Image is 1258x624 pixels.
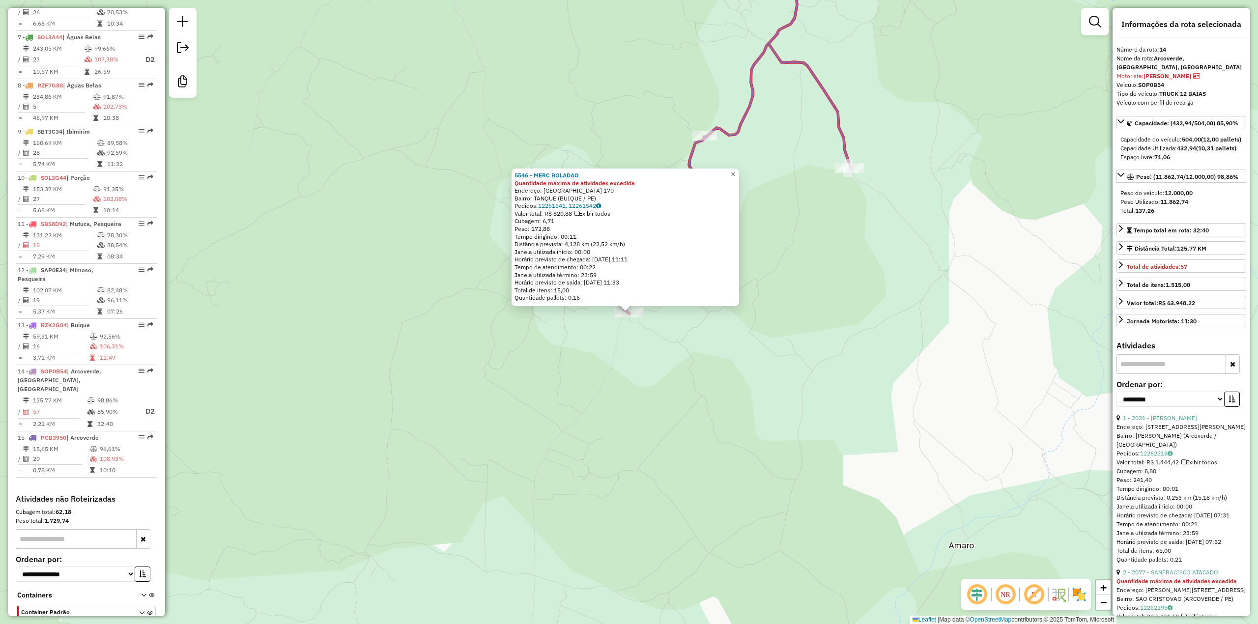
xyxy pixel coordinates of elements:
[23,232,29,238] i: Distância Total
[18,174,90,181] span: 10 -
[87,409,95,415] i: % de utilização da cubagem
[1116,502,1246,511] div: Janela utilizada início: 00:00
[1116,170,1246,183] a: Peso: (11.862,74/12.000,00) 98,86%
[1116,98,1246,107] div: Veículo com perfil de recarga
[99,353,153,363] td: 11:49
[1193,73,1200,79] i: CNH vencida
[1116,603,1246,612] div: Pedidos:
[1116,586,1246,595] div: Endereço: [PERSON_NAME][STREET_ADDRESS]
[18,33,101,41] span: 7 -
[99,341,153,351] td: 106,31%
[1116,45,1246,54] div: Número da rota:
[32,205,93,215] td: 5,68 KM
[1201,136,1241,143] strong: (12,00 pallets)
[1022,583,1046,606] span: Exibir rótulo
[97,140,105,146] i: % de utilização do peso
[107,240,153,250] td: 88,54%
[1116,577,1237,585] strong: Quantidade máxima de atividades excedida
[32,113,93,123] td: 46,97 KM
[18,353,23,363] td: =
[18,205,23,215] td: =
[18,148,23,158] td: /
[18,341,23,351] td: /
[66,220,121,227] span: | Mutuca, Pesqueira
[32,194,93,204] td: 27
[147,368,153,374] em: Rota exportada
[18,220,121,227] span: 11 -
[90,343,97,349] i: % de utilização da cubagem
[1116,511,1246,520] div: Horário previsto de chegada: [DATE] 07:31
[41,368,67,375] span: SOP0B54
[18,368,101,393] span: | Arcoverde, [GEOGRAPHIC_DATA], [GEOGRAPHIC_DATA]
[1116,546,1246,555] div: Total de itens: 65,00
[107,295,153,305] td: 96,11%
[90,456,97,462] i: % de utilização da cubagem
[18,252,23,261] td: =
[147,128,153,134] em: Rota exportada
[21,608,127,617] span: Container Padrão
[32,252,97,261] td: 7,29 KM
[97,9,105,15] i: % de utilização da cubagem
[1224,392,1240,407] button: Ordem crescente
[515,225,736,233] div: Peso: 172,88
[1116,20,1246,29] h4: Informações da rota selecionada
[32,92,93,102] td: 234,86 KM
[18,7,23,17] td: /
[93,196,101,202] i: % de utilização da cubagem
[1116,458,1246,467] div: Valor total: R$ 1.444,42
[107,148,153,158] td: 92,59%
[41,266,66,274] span: SAP0E34
[147,34,153,40] em: Rota exportada
[94,67,137,77] td: 26:59
[1138,81,1164,88] strong: SOP0B54
[1051,587,1066,602] img: Fluxo de ruas
[41,174,66,181] span: SOL3G44
[147,322,153,328] em: Rota exportada
[94,44,137,54] td: 99,66%
[1181,458,1217,466] span: Exibir todos
[913,616,936,623] a: Leaflet
[994,583,1017,606] span: Ocultar NR
[147,221,153,227] em: Rota exportada
[56,508,71,515] strong: 62,18
[18,113,23,123] td: =
[147,267,153,273] em: Rota exportada
[90,334,97,340] i: % de utilização do peso
[32,67,84,77] td: 10,57 KM
[1116,259,1246,273] a: Total de atividades:57
[1116,116,1246,129] a: Capacidade: (432,94/504,00) 85,90%
[41,321,67,329] span: RZK2G04
[23,334,29,340] i: Distância Total
[85,57,92,62] i: % de utilização da cubagem
[1116,595,1246,603] div: Bairro: SAO CRISTOVAO (ARCOVERDE / PE)
[515,217,736,225] div: Cubagem: 6,71
[87,397,95,403] i: % de utilização do peso
[139,82,144,88] em: Opções
[23,446,29,452] i: Distância Total
[1177,245,1206,252] span: 125,77 KM
[97,297,105,303] i: % de utilização da cubagem
[139,34,144,40] em: Opções
[1116,55,1242,71] strong: Arcoverde, [GEOGRAPHIC_DATA], [GEOGRAPHIC_DATA]
[66,434,99,441] span: | Arcoverde
[93,104,101,110] i: % de utilização da cubagem
[23,196,29,202] i: Total de Atividades
[1134,227,1209,234] span: Tempo total em rota: 32:40
[515,286,736,294] div: Total de itens: 15,00
[1096,595,1111,610] a: Zoom out
[1100,581,1107,594] span: +
[23,104,29,110] i: Total de Atividades
[1120,206,1242,215] div: Total:
[1177,144,1196,152] strong: 432,94
[32,465,89,475] td: 0,78 KM
[515,210,736,218] div: Valor total: R$ 820,88
[93,115,98,121] i: Tempo total em rota
[515,187,736,195] div: Endereço: [GEOGRAPHIC_DATA] 170
[1116,529,1246,538] div: Janela utilizada término: 23:59
[515,202,736,210] div: Pedidos:
[107,19,153,28] td: 10:34
[515,171,736,302] div: Tempo de atendimento: 00:22
[135,567,150,582] button: Ordem crescente
[1140,450,1172,457] a: 12262218
[1116,431,1246,449] div: Bairro: [PERSON_NAME] (Arcoverde / [GEOGRAPHIC_DATA])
